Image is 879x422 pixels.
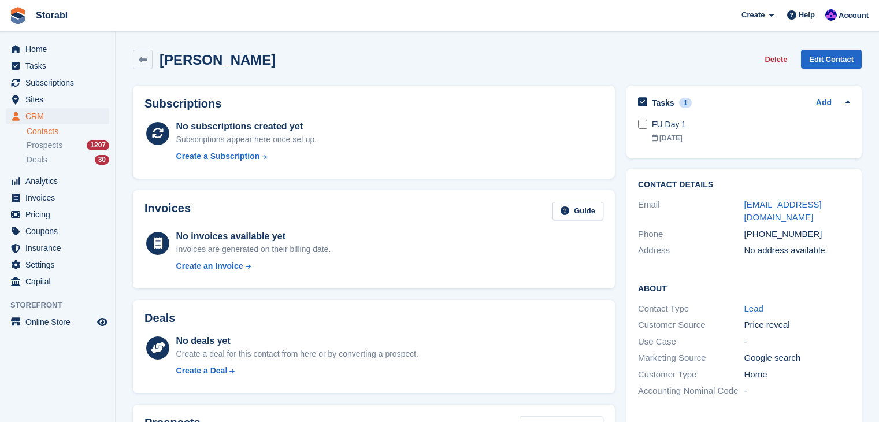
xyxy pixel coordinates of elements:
span: Prospects [27,140,62,151]
span: Insurance [25,240,95,256]
span: Subscriptions [25,75,95,91]
img: Bailey Hunt [825,9,837,21]
a: menu [6,75,109,91]
a: menu [6,173,109,189]
div: Create an Invoice [176,260,243,272]
a: menu [6,190,109,206]
div: Customer Source [638,319,744,332]
div: Google search [744,351,851,365]
span: Tasks [25,58,95,74]
span: Invoices [25,190,95,206]
span: CRM [25,108,95,124]
h2: Subscriptions [144,97,603,110]
a: Deals 30 [27,154,109,166]
h2: Tasks [652,98,674,108]
div: Marketing Source [638,351,744,365]
span: Sites [25,91,95,108]
img: stora-icon-8386f47178a22dfd0bd8f6a31ec36ba5ce8667c1dd55bd0f319d3a0aa187defe.svg [9,7,27,24]
a: Guide [552,202,603,221]
div: - [744,335,851,349]
div: Create a deal for this contact from here or by converting a prospect. [176,348,418,360]
div: Accounting Nominal Code [638,384,744,398]
span: Analytics [25,173,95,189]
a: menu [6,314,109,330]
div: Use Case [638,335,744,349]
a: Contacts [27,126,109,137]
h2: Contact Details [638,180,850,190]
h2: About [638,282,850,294]
a: Create a Deal [176,365,418,377]
div: Email [638,198,744,224]
span: Capital [25,273,95,290]
div: 1 [679,98,692,108]
a: [EMAIL_ADDRESS][DOMAIN_NAME] [744,199,822,223]
span: Pricing [25,206,95,223]
div: Contact Type [638,302,744,316]
a: menu [6,58,109,74]
a: Storabl [31,6,72,25]
a: Edit Contact [801,50,862,69]
h2: Deals [144,312,175,325]
a: Prospects 1207 [27,139,109,151]
h2: Invoices [144,202,191,221]
button: Delete [760,50,792,69]
div: Home [744,368,851,382]
a: menu [6,273,109,290]
div: Price reveal [744,319,851,332]
div: Create a Deal [176,365,228,377]
a: menu [6,257,109,273]
div: No subscriptions created yet [176,120,317,134]
span: Storefront [10,299,115,311]
div: 30 [95,155,109,165]
span: Create [741,9,765,21]
a: Preview store [95,315,109,329]
a: menu [6,41,109,57]
div: FU Day 1 [652,119,850,131]
div: No deals yet [176,334,418,348]
a: Lead [744,303,763,313]
a: menu [6,223,109,239]
a: Create an Invoice [176,260,331,272]
a: menu [6,91,109,108]
span: Online Store [25,314,95,330]
div: 1207 [87,140,109,150]
div: No address available. [744,244,851,257]
a: Add [816,97,832,110]
div: Address [638,244,744,257]
span: Settings [25,257,95,273]
span: Home [25,41,95,57]
div: [DATE] [652,133,850,143]
div: Invoices are generated on their billing date. [176,243,331,256]
div: [PHONE_NUMBER] [744,228,851,241]
div: Subscriptions appear here once set up. [176,134,317,146]
span: Deals [27,154,47,165]
div: Customer Type [638,368,744,382]
h2: [PERSON_NAME] [160,52,276,68]
a: menu [6,240,109,256]
div: - [744,384,851,398]
span: Account [839,10,869,21]
a: menu [6,108,109,124]
a: menu [6,206,109,223]
span: Help [799,9,815,21]
a: Create a Subscription [176,150,317,162]
div: No invoices available yet [176,229,331,243]
div: Phone [638,228,744,241]
span: Coupons [25,223,95,239]
a: FU Day 1 [DATE] [652,113,850,149]
div: Create a Subscription [176,150,260,162]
